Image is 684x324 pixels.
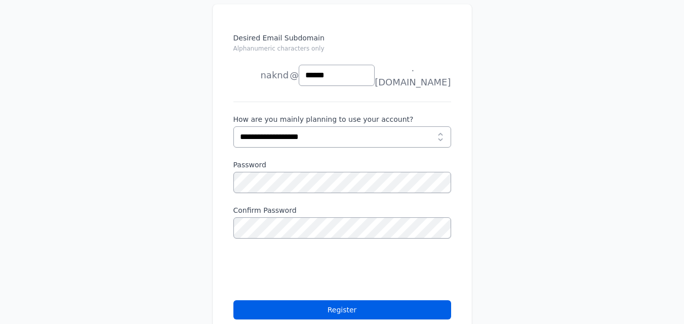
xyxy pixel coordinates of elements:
[233,251,387,290] iframe: reCAPTCHA
[233,114,451,124] label: How are you mainly planning to use your account?
[233,160,451,170] label: Password
[233,300,451,319] button: Register
[233,33,451,59] label: Desired Email Subdomain
[233,65,289,85] li: naknd
[375,61,451,89] span: .[DOMAIN_NAME]
[290,68,299,82] span: @
[233,205,451,215] label: Confirm Password
[233,45,325,52] small: Alphanumeric characters only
